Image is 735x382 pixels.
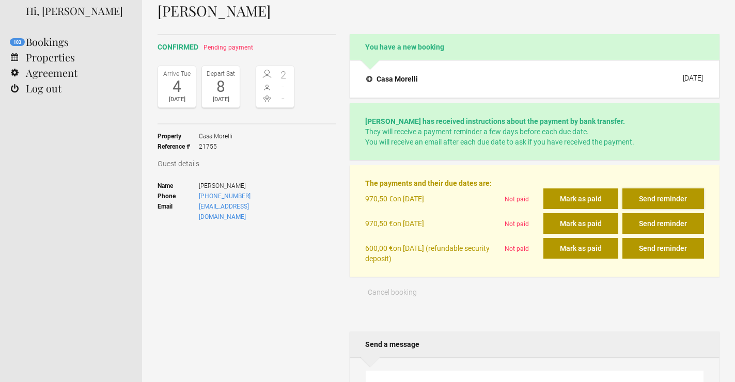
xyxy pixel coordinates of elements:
div: Not paid [501,238,543,264]
button: Mark as paid [543,213,618,234]
div: Depart Sat [205,69,237,79]
div: Hi, [PERSON_NAME] [26,3,127,19]
strong: The payments and their due dates are: [365,179,492,187]
span: 21755 [199,141,232,152]
div: Not paid [501,213,543,238]
button: Casa Morelli [DATE] [358,68,711,90]
strong: Name [158,181,199,191]
div: [DATE] [161,94,193,105]
button: Send reminder [622,238,704,259]
strong: Phone [158,191,199,201]
button: Mark as paid [543,238,618,259]
span: 2 [275,70,292,80]
flynt-currency: 970,50 € [365,219,393,228]
h2: Send a message [350,331,720,357]
div: on [DATE] [365,188,501,213]
h4: Casa Morelli [366,74,418,84]
button: Send reminder [622,213,704,234]
strong: [PERSON_NAME] has received instructions about the payment by bank transfer. [365,117,625,125]
span: Pending payment [204,44,253,51]
flynt-currency: 970,50 € [365,195,393,203]
strong: Property [158,131,199,141]
span: - [275,93,292,104]
a: [EMAIL_ADDRESS][DOMAIN_NAME] [199,203,249,220]
span: Casa Morelli [199,131,232,141]
strong: Email [158,201,199,222]
div: Not paid [501,188,543,213]
strong: Reference # [158,141,199,152]
button: Cancel booking [350,282,435,303]
flynt-currency: 600,00 € [365,244,393,252]
div: Arrive Tue [161,69,193,79]
div: on [DATE] [365,213,501,238]
button: Send reminder [622,188,704,209]
div: [DATE] [205,94,237,105]
div: 8 [205,79,237,94]
h2: You have a new booking [350,34,720,60]
h1: [PERSON_NAME] [158,3,720,19]
h3: Guest details [158,158,336,169]
a: [PHONE_NUMBER] [199,193,251,200]
div: on [DATE] (refundable security deposit) [365,238,501,264]
flynt-notification-badge: 103 [10,38,25,46]
div: [DATE] [683,74,703,82]
span: - [275,82,292,92]
span: [PERSON_NAME] [199,181,294,191]
button: Mark as paid [543,188,618,209]
p: They will receive a payment reminder a few days before each due date. You will receive an email a... [365,116,704,147]
div: 4 [161,79,193,94]
h2: confirmed [158,42,336,53]
span: Cancel booking [368,288,417,296]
